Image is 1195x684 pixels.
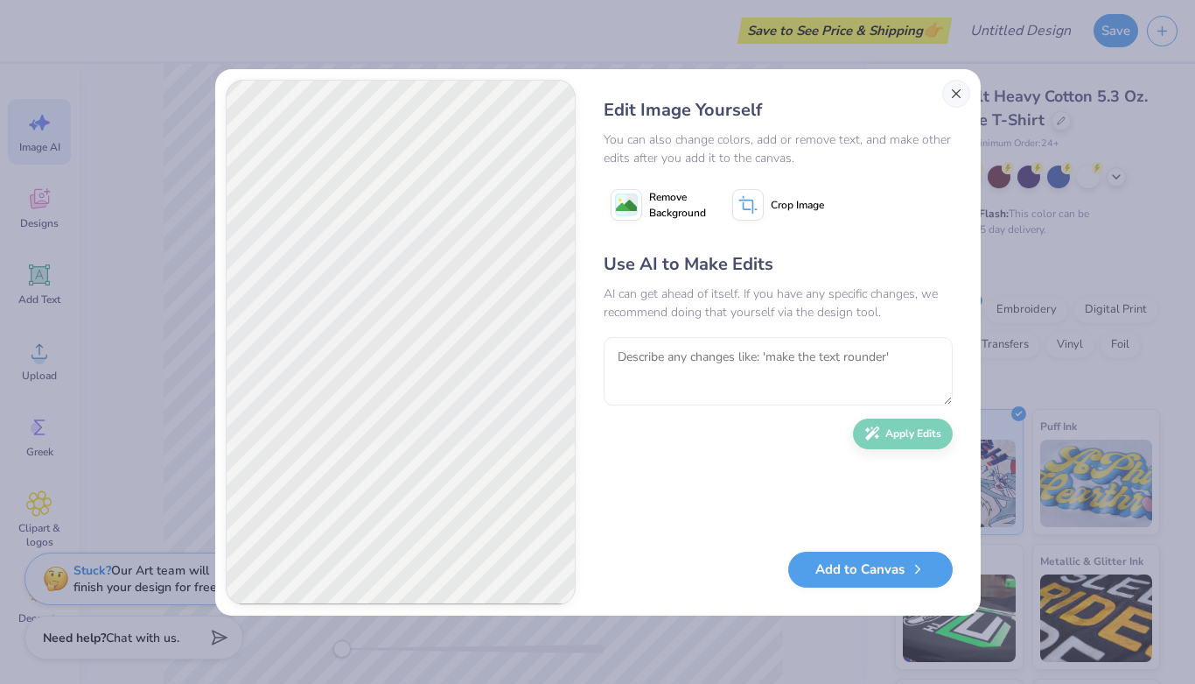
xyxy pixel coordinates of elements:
div: You can also change colors, add or remove text, and make other edits after you add it to the canvas. [604,130,953,167]
span: Crop Image [771,197,824,213]
div: Edit Image Yourself [604,97,953,123]
span: Remove Background [649,189,706,221]
div: AI can get ahead of itself. If you have any specific changes, we recommend doing that yourself vi... [604,285,953,321]
button: Remove Background [604,183,713,227]
div: Use AI to Make Edits [604,251,953,278]
button: Close [942,80,970,108]
button: Add to Canvas [788,552,953,588]
button: Crop Image [725,183,835,227]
